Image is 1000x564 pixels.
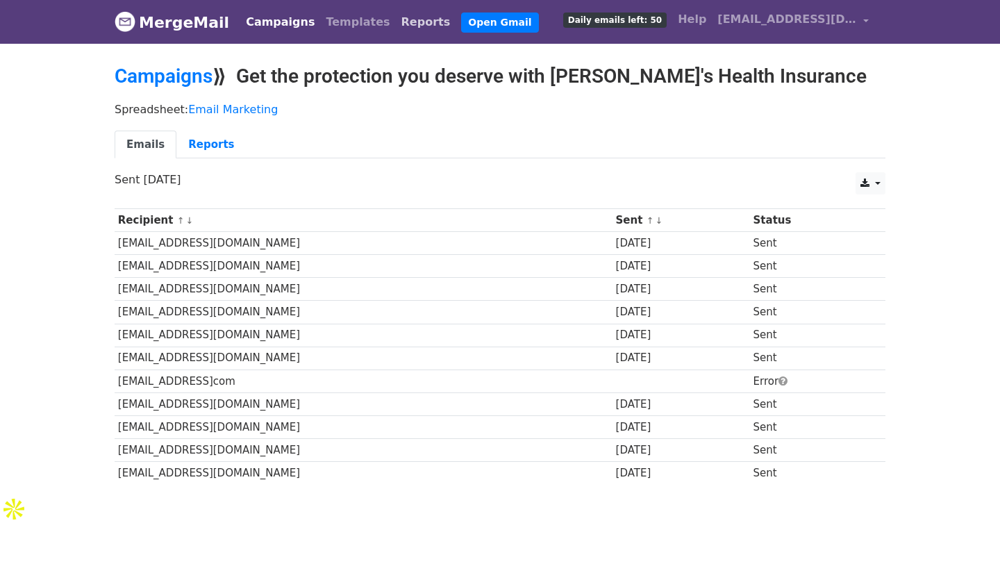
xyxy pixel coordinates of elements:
td: [EMAIL_ADDRESS][DOMAIN_NAME] [115,301,612,324]
div: [DATE] [616,465,747,481]
th: Status [750,209,868,232]
a: Campaigns [240,8,320,36]
a: ↓ [185,215,193,226]
a: [EMAIL_ADDRESS][DOMAIN_NAME] [712,6,874,38]
div: [DATE] [616,258,747,274]
a: Reports [176,131,246,159]
div: [DATE] [616,420,747,436]
a: Campaigns [115,65,212,88]
td: Sent [750,347,868,370]
a: MergeMail [115,8,229,37]
td: Sent [750,278,868,301]
td: [EMAIL_ADDRESS][DOMAIN_NAME] [115,255,612,278]
td: Sent [750,439,868,462]
h2: ⟫ Get the protection you deserve with [PERSON_NAME]'s Health Insurance [115,65,885,88]
img: MergeMail logo [115,11,135,32]
a: Daily emails left: 50 [558,6,672,33]
a: Templates [320,8,395,36]
a: ↑ [177,215,185,226]
iframe: Chat Widget [931,497,1000,564]
a: Reports [396,8,456,36]
td: [EMAIL_ADDRESS][DOMAIN_NAME] [115,324,612,347]
td: [EMAIL_ADDRESS][DOMAIN_NAME] [115,232,612,255]
td: Sent [750,324,868,347]
td: [EMAIL_ADDRESS][DOMAIN_NAME] [115,462,612,485]
div: [DATE] [616,442,747,458]
a: ↓ [655,215,662,226]
td: Sent [750,415,868,438]
div: [DATE] [616,397,747,413]
td: [EMAIL_ADDRESS]com [115,370,612,392]
a: Emails [115,131,176,159]
td: Sent [750,392,868,415]
th: Recipient [115,209,612,232]
span: Daily emails left: 50 [563,13,667,28]
td: Error [750,370,868,392]
div: [DATE] [616,327,747,343]
td: [EMAIL_ADDRESS][DOMAIN_NAME] [115,347,612,370]
a: ↑ [647,215,654,226]
p: Sent [DATE] [115,172,885,187]
a: Help [672,6,712,33]
td: [EMAIL_ADDRESS][DOMAIN_NAME] [115,392,612,415]
td: Sent [750,462,868,485]
span: [EMAIL_ADDRESS][DOMAIN_NAME] [717,11,856,28]
td: [EMAIL_ADDRESS][DOMAIN_NAME] [115,415,612,438]
td: [EMAIL_ADDRESS][DOMAIN_NAME] [115,278,612,301]
td: [EMAIL_ADDRESS][DOMAIN_NAME] [115,439,612,462]
th: Sent [612,209,750,232]
div: [DATE] [616,304,747,320]
p: Spreadsheet: [115,102,885,117]
a: Open Gmail [461,13,538,33]
a: Email Marketing [188,103,278,116]
div: [DATE] [616,281,747,297]
div: [DATE] [616,235,747,251]
td: Sent [750,232,868,255]
div: [DATE] [616,350,747,366]
td: Sent [750,255,868,278]
td: Sent [750,301,868,324]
